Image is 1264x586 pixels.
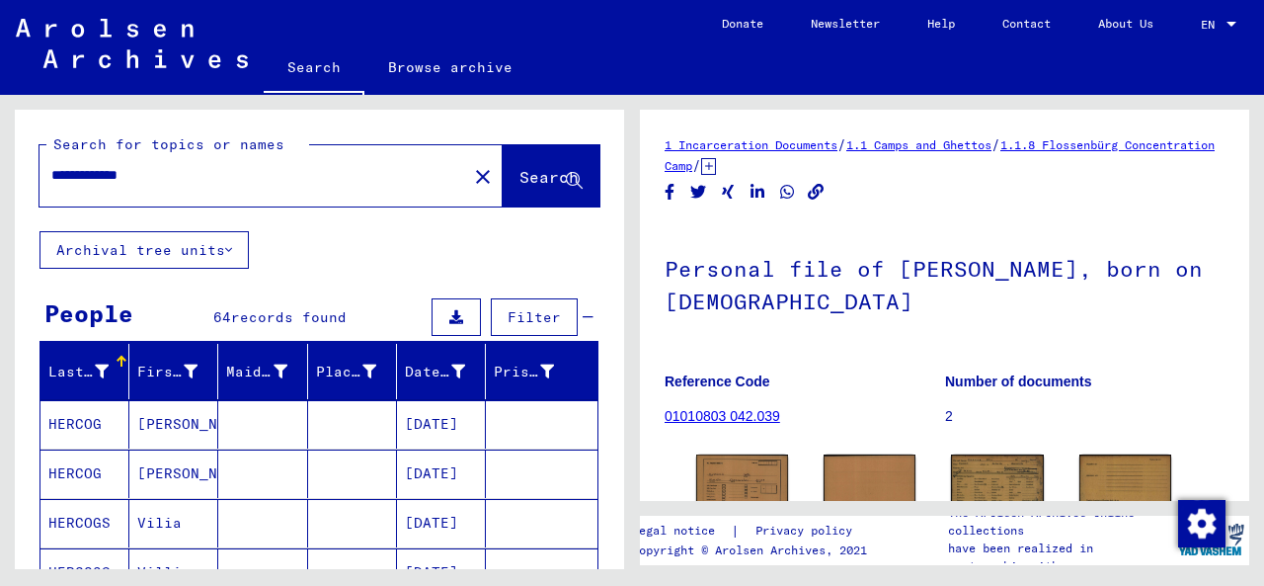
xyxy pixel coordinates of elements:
img: 001.jpg [951,455,1043,517]
mat-cell: [PERSON_NAME] [129,450,218,498]
div: Prisoner # [494,356,579,387]
img: 002.jpg [824,455,915,521]
mat-header-cell: First Name [129,344,218,399]
mat-header-cell: Last Name [40,344,129,399]
button: Filter [491,298,578,336]
img: 002.jpg [1079,455,1171,517]
div: Prisoner # [494,362,554,382]
div: Date of Birth [405,356,490,387]
mat-cell: [DATE] [397,499,486,547]
mat-header-cell: Maiden Name [218,344,307,399]
mat-header-cell: Place of Birth [308,344,397,399]
button: Share on Twitter [688,180,709,205]
button: Search [503,145,599,207]
mat-label: Search for topics or names [53,135,284,153]
p: 2 [945,406,1224,427]
div: Maiden Name [226,362,286,382]
div: Last Name [48,362,109,382]
mat-cell: [DATE] [397,450,486,498]
span: records found [231,308,347,326]
p: The Arolsen Archives online collections [948,504,1173,540]
span: EN [1201,18,1223,32]
a: 1 Incarceration Documents [665,137,837,152]
span: Filter [508,308,561,326]
div: Place of Birth [316,362,376,382]
div: Last Name [48,356,133,387]
mat-cell: [PERSON_NAME] [129,400,218,449]
h1: Personal file of [PERSON_NAME], born on [DEMOGRAPHIC_DATA] [665,223,1224,343]
span: / [837,135,846,153]
span: Search [519,167,579,187]
p: Copyright © Arolsen Archives, 2021 [632,542,876,559]
div: First Name [137,356,222,387]
mat-cell: [DATE] [397,400,486,449]
div: First Name [137,362,197,382]
button: Share on LinkedIn [748,180,768,205]
div: | [632,521,876,542]
div: Place of Birth [316,356,401,387]
div: Maiden Name [226,356,311,387]
button: Archival tree units [39,231,249,269]
a: Legal notice [632,521,731,542]
a: Browse archive [364,43,536,91]
img: Arolsen_neg.svg [16,19,248,68]
button: Copy link [806,180,827,205]
button: Share on Facebook [660,180,680,205]
mat-icon: close [471,165,495,189]
button: Clear [463,156,503,196]
mat-cell: Vilia [129,499,218,547]
b: Reference Code [665,374,770,389]
mat-header-cell: Date of Birth [397,344,486,399]
b: Number of documents [945,374,1092,389]
a: 1.1 Camps and Ghettos [846,137,991,152]
span: / [692,156,701,174]
a: Search [264,43,364,95]
a: 01010803 042.039 [665,408,780,424]
span: / [991,135,1000,153]
button: Share on Xing [718,180,739,205]
span: 64 [213,308,231,326]
mat-header-cell: Prisoner # [486,344,597,399]
mat-cell: HERCOG [40,450,129,498]
img: yv_logo.png [1174,515,1248,564]
div: Change consent [1177,499,1224,546]
mat-cell: HERCOGS [40,499,129,547]
mat-cell: HERCOG [40,400,129,449]
button: Share on WhatsApp [777,180,798,205]
img: 001.jpg [696,455,788,520]
div: Date of Birth [405,362,465,382]
p: have been realized in partnership with [948,540,1173,575]
a: Privacy policy [740,521,876,542]
div: People [44,295,133,331]
img: Change consent [1178,500,1225,547]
